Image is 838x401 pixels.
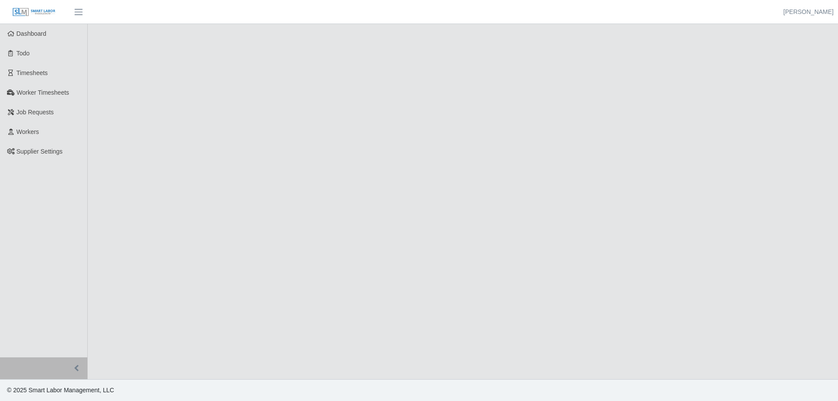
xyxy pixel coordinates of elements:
[783,7,834,17] a: [PERSON_NAME]
[17,69,48,76] span: Timesheets
[17,50,30,57] span: Todo
[17,128,39,135] span: Workers
[17,89,69,96] span: Worker Timesheets
[12,7,56,17] img: SLM Logo
[7,387,114,394] span: © 2025 Smart Labor Management, LLC
[17,148,63,155] span: Supplier Settings
[17,30,47,37] span: Dashboard
[17,109,54,116] span: Job Requests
